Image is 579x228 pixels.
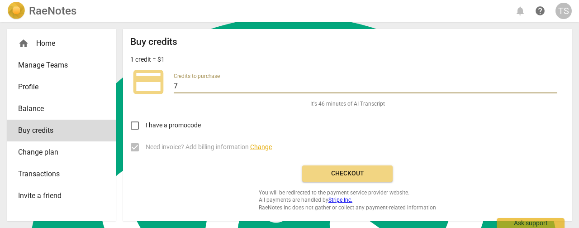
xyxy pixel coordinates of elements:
[18,103,98,114] span: Balance
[250,143,272,150] span: Change
[555,3,572,19] button: TS
[532,3,548,19] a: Help
[7,76,116,98] a: Profile
[7,54,116,76] a: Manage Teams
[535,5,546,16] span: help
[259,189,436,212] span: You will be redirected to the payment service provider website. All payments are handled by RaeNo...
[146,142,272,152] span: Need invoice? Add billing information
[7,141,116,163] a: Change plan
[18,60,98,71] span: Manage Teams
[328,197,352,203] a: Stripe Inc.
[7,33,116,54] div: Home
[18,38,98,49] div: Home
[29,5,76,17] h2: RaeNotes
[7,185,116,207] a: Invite a friend
[174,73,220,79] label: Credits to purchase
[7,98,116,120] a: Balance
[146,121,201,130] span: I have a promocode
[130,55,165,64] p: 1 credit = $1
[18,38,29,49] span: home
[18,169,98,179] span: Transactions
[130,64,166,100] span: credit_card
[18,82,98,92] span: Profile
[18,125,98,136] span: Buy credits
[7,163,116,185] a: Transactions
[18,147,98,158] span: Change plan
[18,190,98,201] span: Invite a friend
[309,169,385,178] span: Checkout
[130,36,177,48] h2: Buy credits
[7,120,116,141] a: Buy credits
[7,2,76,20] a: LogoRaeNotes
[302,165,393,182] button: Checkout
[310,100,385,108] span: It's 46 minutes of AI Transcript
[497,218,565,228] div: Ask support
[7,2,25,20] img: Logo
